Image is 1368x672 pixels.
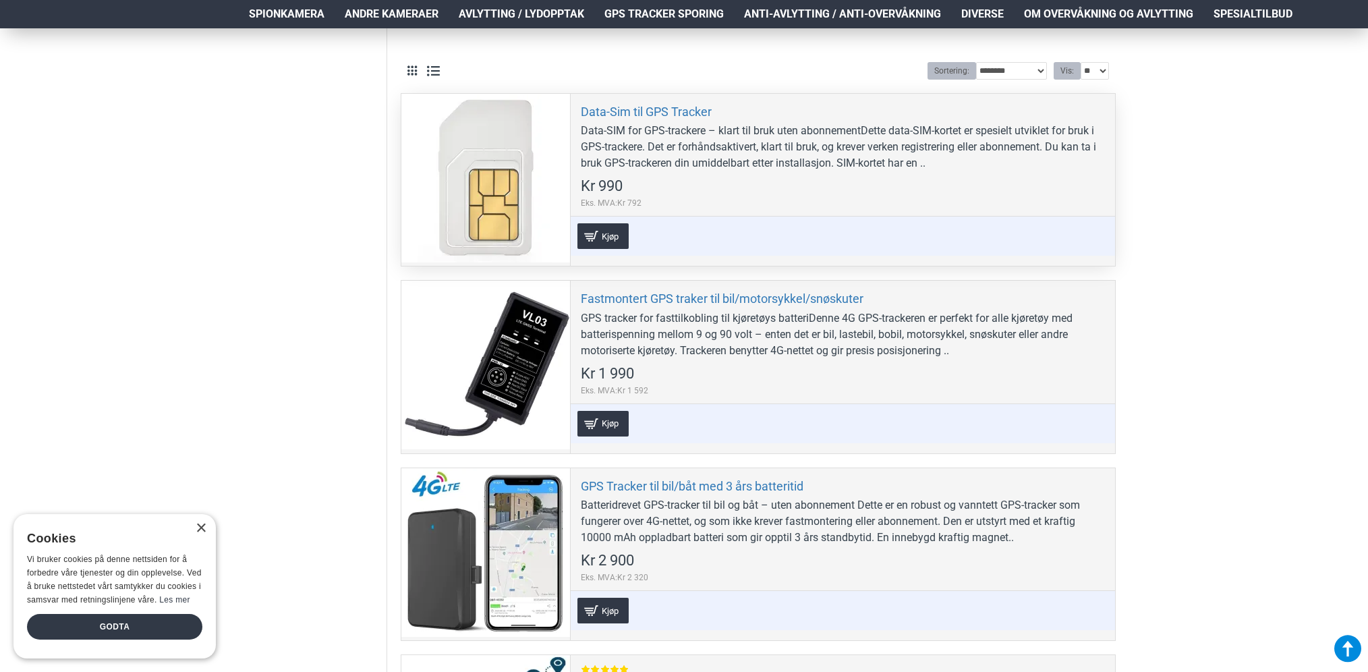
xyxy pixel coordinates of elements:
a: Data-Sim til GPS Tracker [401,94,570,262]
div: Godta [27,614,202,640]
span: Kjøp [598,607,622,615]
span: Kjøp [598,232,622,241]
span: Kr 1 990 [581,366,634,381]
a: Fastmontert GPS traker til bil/motorsykkel/snøskuter Fastmontert GPS traker til bil/motorsykkel/s... [401,281,570,449]
span: Kr 990 [581,179,623,194]
span: Anti-avlytting / Anti-overvåkning [744,6,941,22]
div: Data-SIM for GPS-trackere – klart til bruk uten abonnementDette data-SIM-kortet er spesielt utvik... [581,123,1105,171]
span: Vi bruker cookies på denne nettsiden for å forbedre våre tjenester og din opplevelse. Ved å bruke... [27,555,202,604]
div: GPS tracker for fasttilkobling til kjøretøys batteriDenne 4G GPS-trackeren er perfekt for alle kj... [581,310,1105,359]
a: GPS Tracker til bil/båt med 3 års batteritid GPS Tracker til bil/båt med 3 års batteritid [401,468,570,637]
span: Andre kameraer [345,6,438,22]
label: Sortering: [928,62,976,80]
span: GPS Tracker Sporing [604,6,724,22]
a: Data-Sim til GPS Tracker [581,104,712,119]
span: Kjøp [598,419,622,428]
a: Fastmontert GPS traker til bil/motorsykkel/snøskuter [581,291,863,306]
span: Eks. MVA:Kr 1 592 [581,385,648,397]
span: Diverse [961,6,1004,22]
span: Avlytting / Lydopptak [459,6,584,22]
a: Les mer, opens a new window [159,595,190,605]
span: Eks. MVA:Kr 792 [581,197,642,209]
div: Batteridrevet GPS-tracker til bil og båt – uten abonnement Dette er en robust og vanntett GPS-tra... [581,497,1105,546]
label: Vis: [1054,62,1081,80]
span: Om overvåkning og avlytting [1024,6,1193,22]
span: Kr 2 900 [581,553,634,568]
span: Spionkamera [249,6,324,22]
span: Spesialtilbud [1214,6,1292,22]
a: GPS Tracker til bil/båt med 3 års batteritid [581,478,803,494]
span: Eks. MVA:Kr 2 320 [581,571,648,584]
div: Cookies [27,524,194,553]
div: Close [196,524,206,534]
